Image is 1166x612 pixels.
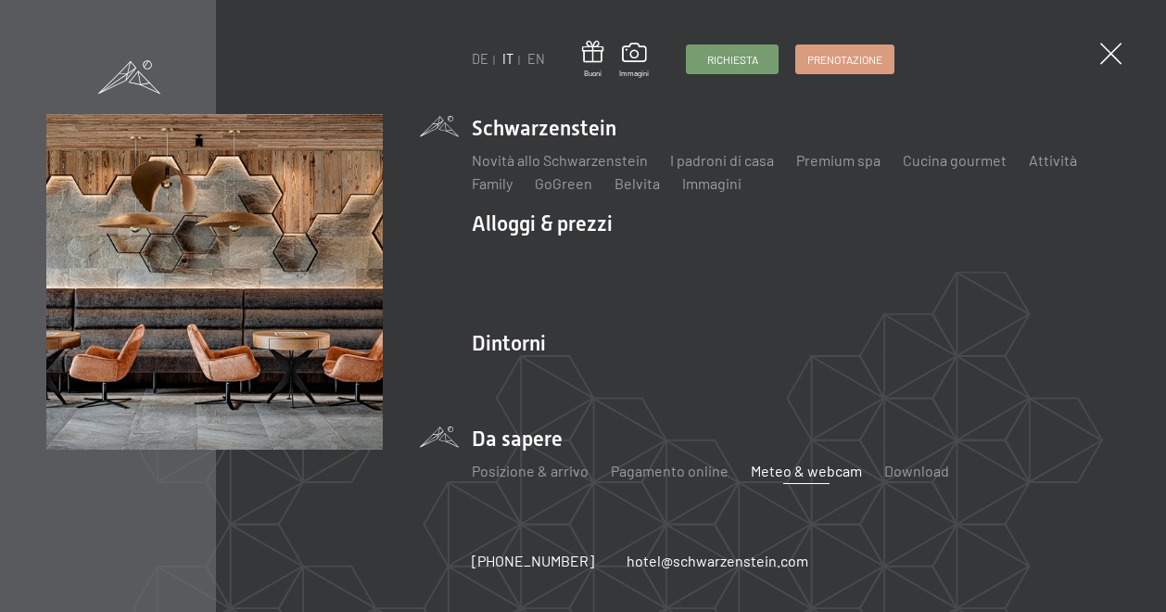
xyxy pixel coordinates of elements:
[472,552,594,569] span: [PHONE_NUMBER]
[903,151,1007,169] a: Cucina gourmet
[535,174,592,192] a: GoGreen
[796,151,881,169] a: Premium spa
[619,43,649,78] a: Immagini
[807,52,882,68] span: Prenotazione
[611,462,729,479] a: Pagamento online
[472,462,589,479] a: Posizione & arrivo
[582,41,603,79] a: Buoni
[687,45,778,73] a: Richiesta
[751,462,862,479] a: Meteo & webcam
[796,45,894,73] a: Prenotazione
[619,69,649,79] span: Immagini
[472,174,513,192] a: Family
[682,174,741,192] a: Immagini
[502,51,513,67] a: IT
[884,462,949,479] a: Download
[627,551,808,571] a: hotel@schwarzenstein.com
[582,69,603,79] span: Buoni
[615,174,660,192] a: Belvita
[46,114,382,450] img: [Translate to Italienisch:]
[472,551,594,571] a: [PHONE_NUMBER]
[707,52,758,68] span: Richiesta
[527,51,545,67] a: EN
[472,151,648,169] a: Novità allo Schwarzenstein
[472,51,488,67] a: DE
[670,151,774,169] a: I padroni di casa
[1029,151,1077,169] a: Attività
